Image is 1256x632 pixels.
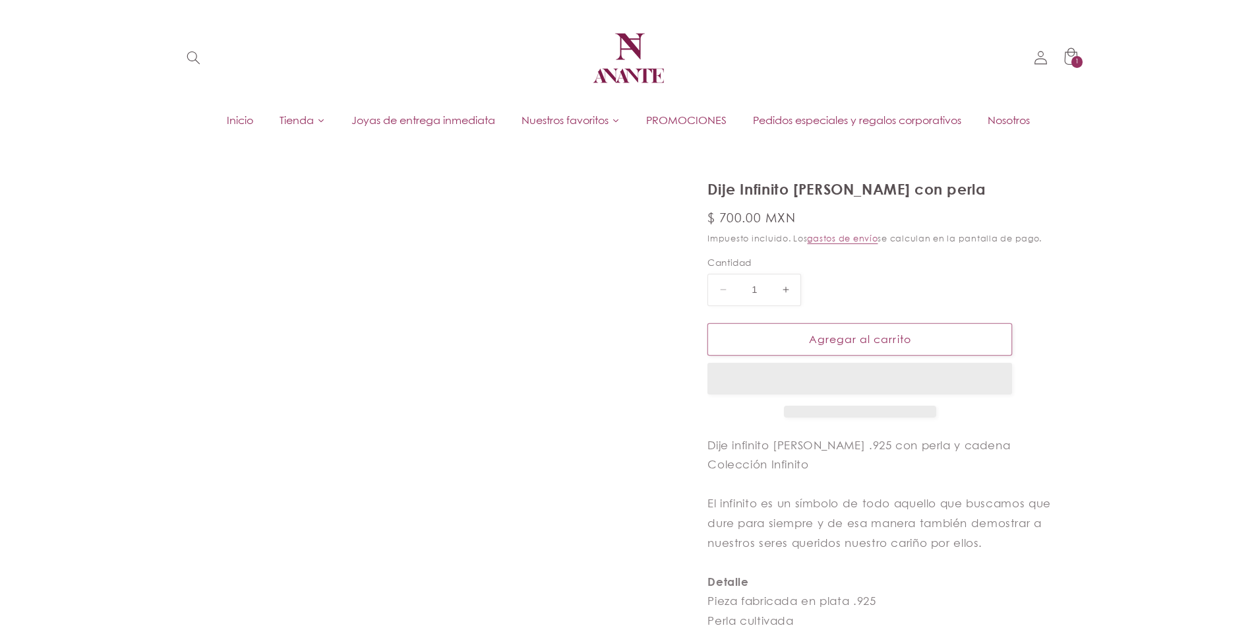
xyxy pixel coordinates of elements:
[707,209,796,228] span: $ 700.00 MXN
[707,438,1010,452] span: Dije infinito [PERSON_NAME] .925 con perla y cadena
[707,232,1078,245] div: Impuesto incluido. Los se calculan en la pantalla de pago.
[646,113,727,127] span: PROMOCIONES
[1075,56,1079,68] span: 1
[508,110,633,130] a: Nuestros favoritos
[974,110,1043,130] a: Nosotros
[707,256,1012,269] label: Cantidad
[280,113,314,127] span: Tienda
[338,110,508,130] a: Joyas de entrega inmediata
[589,18,668,98] img: Anante Joyería | Diseño mexicano
[227,113,253,127] span: Inicio
[740,110,974,130] a: Pedidos especiales y regalos corporativos
[707,496,1051,608] span: El infinito es un símbolo de todo aquello que buscamos que dure para siempre y de esa manera tamb...
[707,323,1012,356] button: Agregar al carrito
[633,110,740,130] a: PROMOCIONES
[988,113,1030,127] span: Nosotros
[583,13,673,103] a: Anante Joyería | Diseño mexicano
[214,110,266,130] a: Inicio
[707,575,748,588] strong: Detalle
[266,110,338,130] a: Tienda
[707,457,808,471] span: Colección Infinito
[522,113,609,127] span: Nuestros favoritos
[707,180,1078,199] h1: Dije Infinito [PERSON_NAME] con perla
[807,233,878,243] a: gastos de envío
[753,113,961,127] span: Pedidos especiales y regalos corporativos
[178,43,208,73] summary: Búsqueda
[351,113,495,127] span: Joyas de entrega inmediata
